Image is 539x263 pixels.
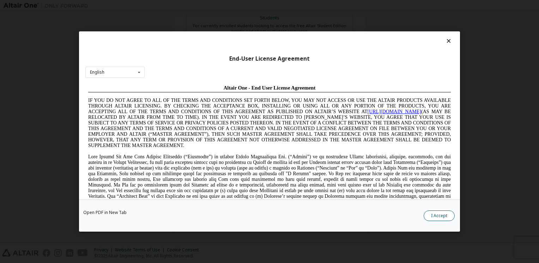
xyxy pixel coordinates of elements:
button: I Accept [424,210,455,221]
span: Lore Ipsumd Sit Ame Cons Adipisc Elitseddo (“Eiusmodte”) in utlabor Etdolo Magnaaliqua Eni. (“Adm... [3,72,365,122]
span: Altair One - End User License Agreement [138,3,230,8]
div: End-User License Agreement [85,55,454,62]
a: Open PDF in New Tab [83,210,127,215]
div: English [90,70,104,74]
a: [URL][DOMAIN_NAME] [282,27,336,32]
span: IF YOU DO NOT AGREE TO ALL OF THE TERMS AND CONDITIONS SET FORTH BELOW, YOU MAY NOT ACCESS OR USE... [3,16,365,66]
